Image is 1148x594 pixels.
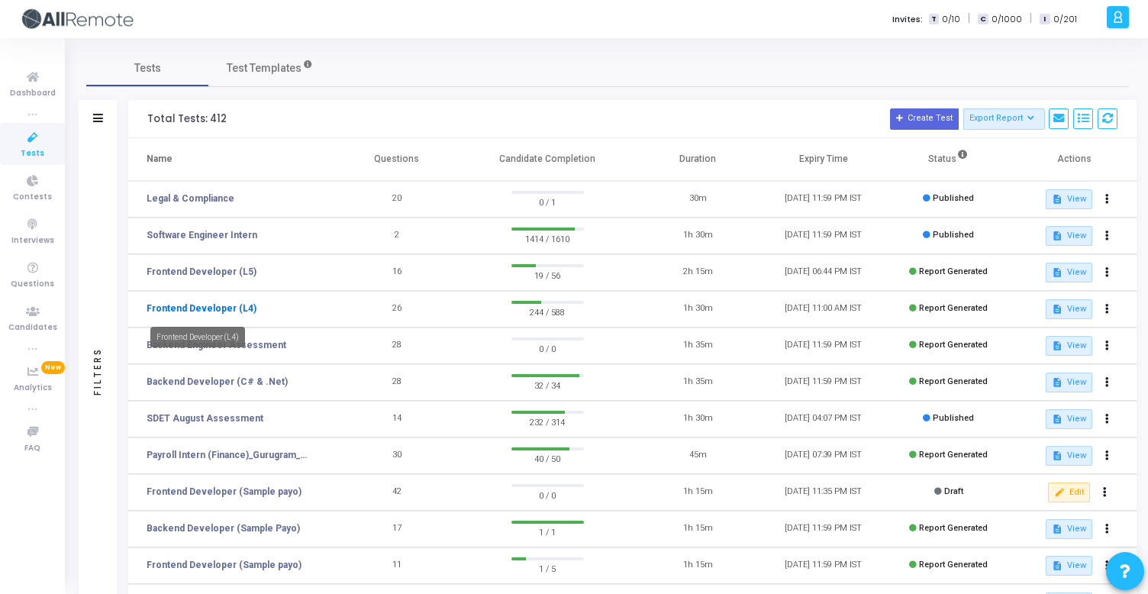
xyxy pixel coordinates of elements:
[635,328,760,364] td: 1h 35m
[1046,446,1092,466] button: View
[147,412,263,425] a: SDET August Assessment
[760,547,885,584] td: [DATE] 11:59 PM IST
[919,340,988,350] span: Report Generated
[1046,409,1092,429] button: View
[334,437,460,474] td: 30
[929,14,939,25] span: T
[933,230,974,240] span: Published
[919,266,988,276] span: Report Generated
[968,11,970,27] span: |
[760,291,885,328] td: [DATE] 11:00 AM IST
[760,218,885,254] td: [DATE] 11:59 PM IST
[511,341,584,356] span: 0 / 0
[511,414,584,429] span: 232 / 314
[1046,263,1092,282] button: View
[11,234,54,247] span: Interviews
[635,364,760,401] td: 1h 35m
[147,302,256,315] a: Frontend Developer (L4)
[919,560,988,570] span: Report Generated
[635,437,760,474] td: 45m
[760,254,885,291] td: [DATE] 06:44 PM IST
[511,304,584,319] span: 244 / 588
[334,511,460,547] td: 17
[919,523,988,533] span: Report Generated
[334,474,460,511] td: 42
[147,375,288,389] a: Backend Developer (C# & .Net)
[10,87,56,100] span: Dashboard
[334,401,460,437] td: 14
[128,138,334,181] th: Name
[1046,556,1092,576] button: View
[1046,189,1092,209] button: View
[147,113,227,125] div: Total Tests: 412
[1048,483,1090,502] button: Edit
[8,321,57,334] span: Candidates
[1046,519,1092,539] button: View
[511,487,584,502] span: 0 / 0
[1052,560,1063,571] mat-icon: description
[992,13,1022,26] span: 0/1000
[760,328,885,364] td: [DATE] 11:59 PM IST
[635,511,760,547] td: 1h 15m
[19,4,134,34] img: logo
[1030,11,1032,27] span: |
[334,218,460,254] td: 2
[21,147,44,160] span: Tests
[14,382,52,395] span: Analytics
[334,547,460,584] td: 11
[635,218,760,254] td: 1h 30m
[933,193,974,203] span: Published
[334,328,460,364] td: 28
[760,138,885,181] th: Expiry Time
[635,547,760,584] td: 1h 15m
[942,13,960,26] span: 0/10
[147,192,234,205] a: Legal & Compliance
[1052,267,1063,278] mat-icon: description
[334,291,460,328] td: 26
[919,376,988,386] span: Report Generated
[91,287,105,455] div: Filters
[1052,414,1063,425] mat-icon: description
[1052,450,1063,461] mat-icon: description
[460,138,635,181] th: Candidate Completion
[1052,304,1063,315] mat-icon: description
[511,450,584,466] span: 40 / 50
[13,191,52,204] span: Contests
[134,60,161,76] span: Tests
[1046,336,1092,356] button: View
[1046,373,1092,392] button: View
[963,108,1045,130] button: Export Report
[1053,13,1077,26] span: 0/201
[933,413,974,423] span: Published
[1054,487,1065,498] mat-icon: edit
[978,14,988,25] span: C
[150,327,245,347] div: Frontend Developer (L4)
[886,138,1011,181] th: Status
[635,474,760,511] td: 1h 15m
[334,181,460,218] td: 20
[334,364,460,401] td: 28
[1052,194,1063,205] mat-icon: description
[511,560,584,576] span: 1 / 5
[890,108,959,130] button: Create Test
[760,474,885,511] td: [DATE] 11:35 PM IST
[511,231,584,246] span: 1414 / 1610
[511,267,584,282] span: 19 / 56
[511,524,584,539] span: 1 / 1
[1046,299,1092,319] button: View
[635,181,760,218] td: 30m
[147,448,311,462] a: Payroll Intern (Finance)_Gurugram_Campus
[334,254,460,291] td: 16
[1052,341,1063,351] mat-icon: description
[227,60,302,76] span: Test Templates
[760,181,885,218] td: [DATE] 11:59 PM IST
[1046,226,1092,246] button: View
[41,361,65,374] span: New
[11,278,54,291] span: Questions
[635,254,760,291] td: 2h 15m
[919,303,988,313] span: Report Generated
[1052,377,1063,388] mat-icon: description
[511,377,584,392] span: 32 / 34
[334,138,460,181] th: Questions
[635,138,760,181] th: Duration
